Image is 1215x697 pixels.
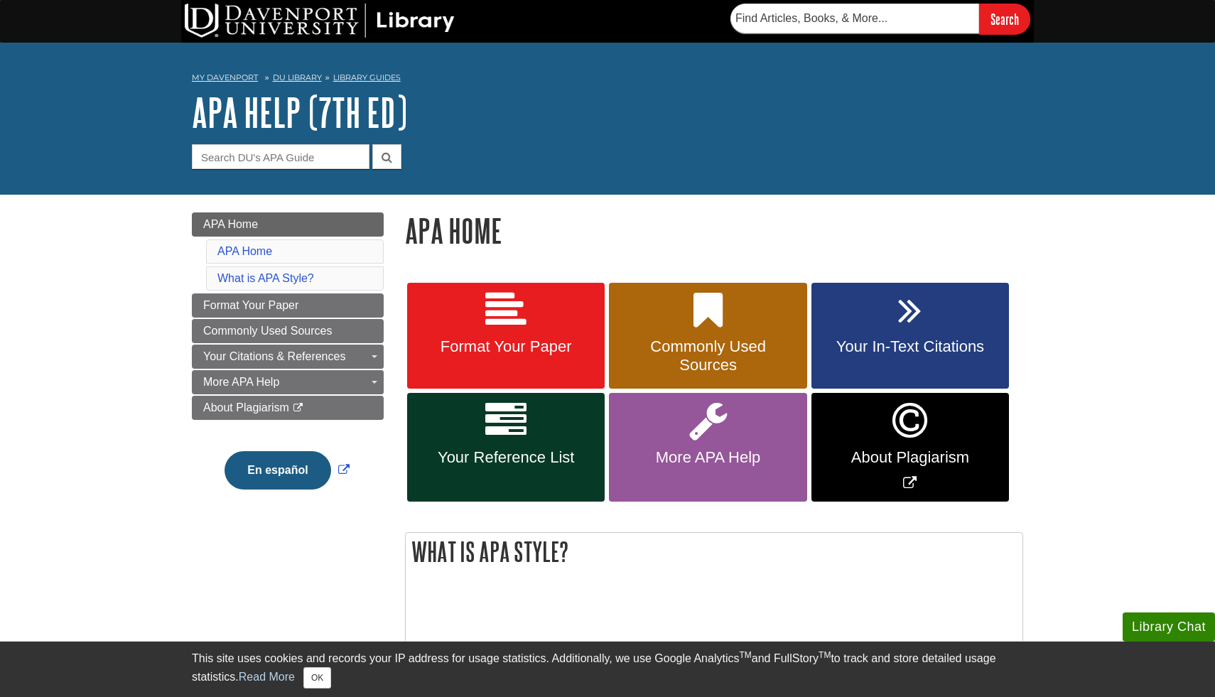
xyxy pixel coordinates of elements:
span: Your Citations & References [203,350,345,362]
span: APA Home [203,218,258,230]
span: About Plagiarism [822,448,998,467]
sup: TM [819,650,831,660]
i: This link opens in a new window [292,404,304,413]
button: En español [225,451,330,490]
a: What is APA Style? [217,272,314,284]
a: APA Home [217,245,272,257]
a: My Davenport [192,72,258,84]
a: Link opens in new window [811,393,1009,502]
a: APA Help (7th Ed) [192,90,407,134]
a: More APA Help [192,370,384,394]
a: Format Your Paper [407,283,605,389]
span: Format Your Paper [203,299,298,311]
a: Back to Top [1166,315,1211,334]
span: Your Reference List [418,448,594,467]
nav: breadcrumb [192,68,1023,91]
span: More APA Help [203,376,279,388]
a: Library Guides [333,72,401,82]
input: Find Articles, Books, & More... [730,4,979,33]
a: Your Citations & References [192,345,384,369]
button: Library Chat [1123,612,1215,642]
a: Your Reference List [407,393,605,502]
a: DU Library [273,72,322,82]
a: Your In-Text Citations [811,283,1009,389]
a: APA Home [192,212,384,237]
span: Commonly Used Sources [620,337,796,374]
span: More APA Help [620,448,796,467]
sup: TM [739,650,751,660]
a: More APA Help [609,393,806,502]
a: Read More [239,671,295,683]
a: Commonly Used Sources [192,319,384,343]
a: Link opens in new window [221,464,352,476]
button: Close [303,667,331,688]
h1: APA Home [405,212,1023,249]
img: DU Library [185,4,455,38]
a: About Plagiarism [192,396,384,420]
span: Your In-Text Citations [822,337,998,356]
div: Guide Page Menu [192,212,384,514]
span: Format Your Paper [418,337,594,356]
input: Search [979,4,1030,34]
div: This site uses cookies and records your IP address for usage statistics. Additionally, we use Goo... [192,650,1023,688]
span: Commonly Used Sources [203,325,332,337]
input: Search DU's APA Guide [192,144,369,169]
a: Commonly Used Sources [609,283,806,389]
h2: What is APA Style? [406,533,1022,571]
span: About Plagiarism [203,401,289,414]
a: Format Your Paper [192,293,384,318]
form: Searches DU Library's articles, books, and more [730,4,1030,34]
